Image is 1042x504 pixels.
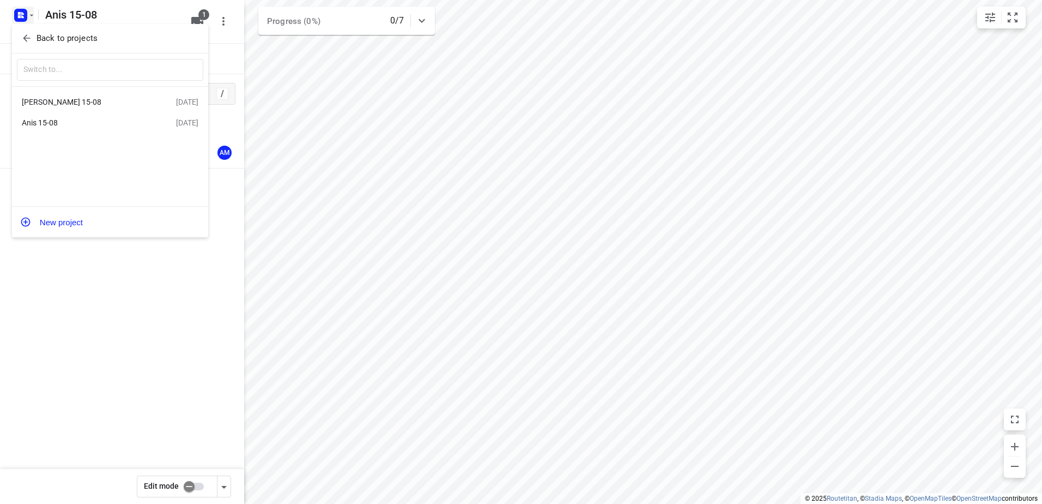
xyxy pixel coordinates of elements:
[17,29,203,47] button: Back to projects
[17,59,203,81] input: Switch to...
[12,211,208,233] button: New project
[12,91,208,112] div: [PERSON_NAME] 15-08[DATE]
[12,112,208,134] div: Anis 15-08[DATE]
[22,98,147,106] div: [PERSON_NAME] 15-08
[176,118,198,127] div: [DATE]
[176,98,198,106] div: [DATE]
[22,118,147,127] div: Anis 15-08
[37,32,98,45] p: Back to projects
